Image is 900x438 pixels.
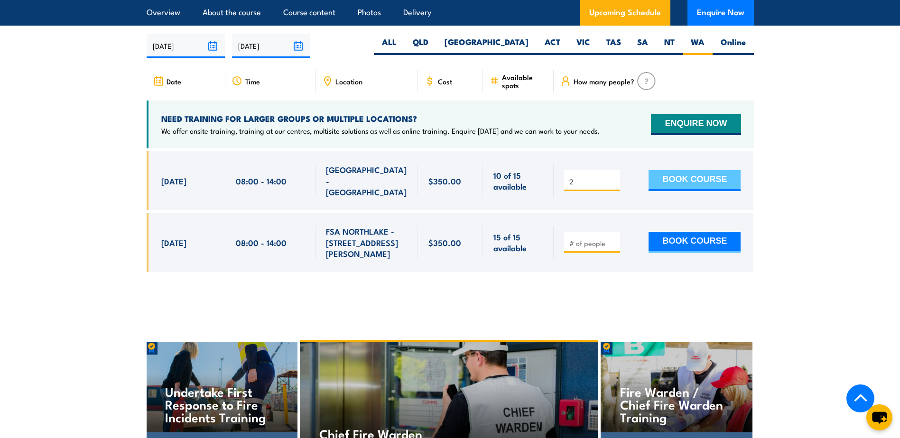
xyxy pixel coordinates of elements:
[649,232,741,253] button: BOOK COURSE
[866,404,892,430] button: chat-button
[569,177,617,186] input: # of people
[649,170,741,191] button: BOOK COURSE
[428,175,461,186] span: $350.00
[161,237,186,248] span: [DATE]
[629,36,656,55] label: SA
[236,237,287,248] span: 08:00 - 14:00
[502,73,547,89] span: Available spots
[574,77,634,85] span: How many people?
[620,385,733,423] h4: Fire Warden / Chief Fire Warden Training
[167,77,181,85] span: Date
[537,36,568,55] label: ACT
[245,77,260,85] span: Time
[405,36,436,55] label: QLD
[161,175,186,186] span: [DATE]
[568,36,598,55] label: VIC
[683,36,713,55] label: WA
[651,114,741,135] button: ENQUIRE NOW
[598,36,629,55] label: TAS
[236,175,287,186] span: 08:00 - 14:00
[493,170,543,192] span: 10 of 15 available
[438,77,452,85] span: Cost
[428,237,461,248] span: $350.00
[493,231,543,254] span: 15 of 15 available
[326,226,408,259] span: FSA NORTHLAKE - [STREET_ADDRESS][PERSON_NAME]
[165,385,278,423] h4: Undertake First Response to Fire Incidents Training
[232,34,310,58] input: To date
[161,113,600,124] h4: NEED TRAINING FOR LARGER GROUPS OR MULTIPLE LOCATIONS?
[569,238,617,248] input: # of people
[436,36,537,55] label: [GEOGRAPHIC_DATA]
[656,36,683,55] label: NT
[335,77,362,85] span: Location
[374,36,405,55] label: ALL
[713,36,754,55] label: Online
[161,126,600,136] p: We offer onsite training, training at our centres, multisite solutions as well as online training...
[147,34,225,58] input: From date
[326,164,408,197] span: [GEOGRAPHIC_DATA] - [GEOGRAPHIC_DATA]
